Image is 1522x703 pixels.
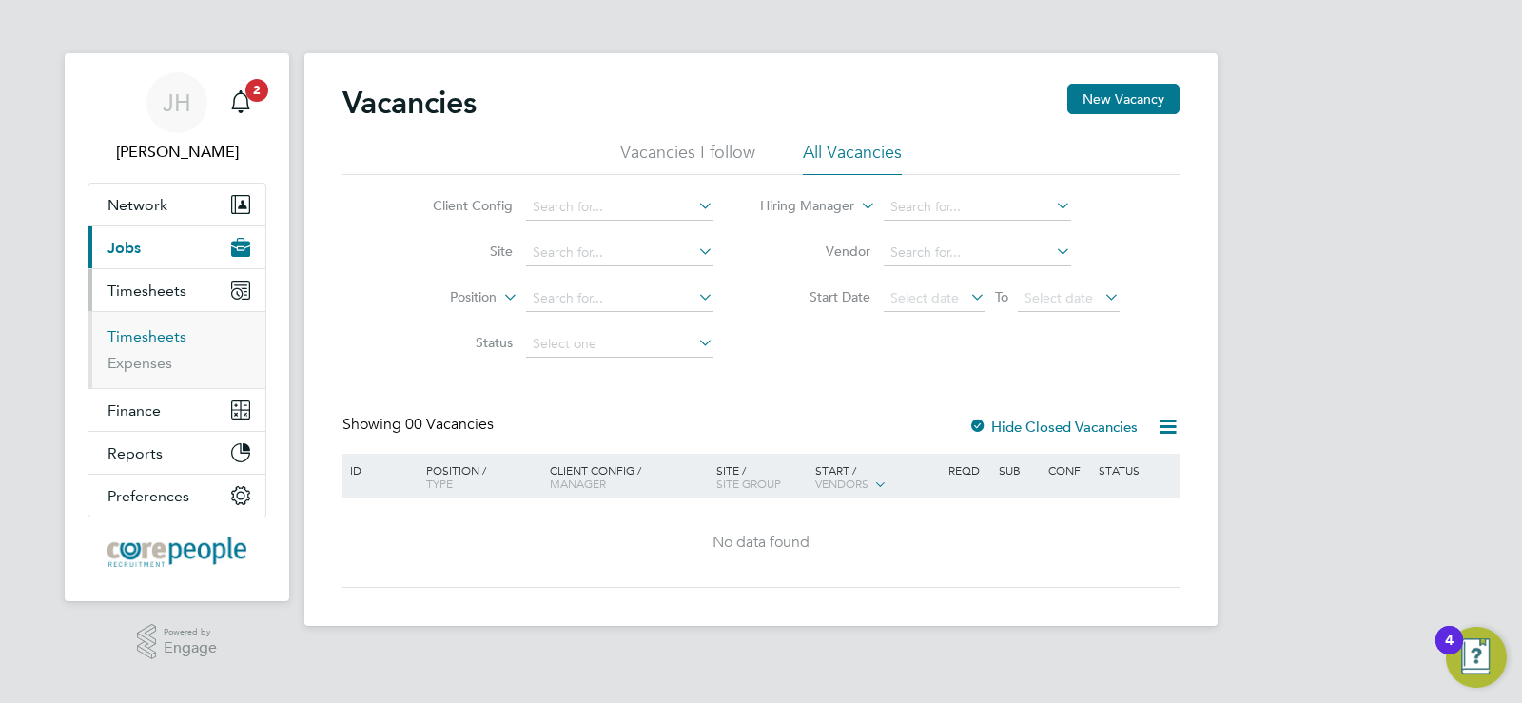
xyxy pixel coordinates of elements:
[884,240,1071,266] input: Search for...
[164,624,217,640] span: Powered by
[387,288,497,307] label: Position
[526,285,713,312] input: Search for...
[884,194,1071,221] input: Search for...
[88,226,265,268] button: Jobs
[88,184,265,225] button: Network
[107,239,141,257] span: Jobs
[88,72,266,164] a: JH[PERSON_NAME]
[107,327,186,345] a: Timesheets
[163,90,191,115] span: JH
[245,79,268,102] span: 2
[88,389,265,431] button: Finance
[1024,289,1093,306] span: Select date
[107,537,246,567] img: corepeople-logo-retina.png
[550,476,606,491] span: Manager
[345,533,1177,553] div: No data found
[545,454,712,499] div: Client Config /
[403,197,513,214] label: Client Config
[164,640,217,656] span: Engage
[88,475,265,517] button: Preferences
[989,284,1014,309] span: To
[107,354,172,372] a: Expenses
[88,269,265,311] button: Timesheets
[342,415,498,435] div: Showing
[1446,627,1507,688] button: Open Resource Center, 4 new notifications
[88,432,265,474] button: Reports
[761,243,870,260] label: Vendor
[944,454,993,486] div: Reqd
[342,84,477,122] h2: Vacancies
[405,415,494,434] span: 00 Vacancies
[1094,454,1177,486] div: Status
[745,197,854,216] label: Hiring Manager
[403,243,513,260] label: Site
[810,454,944,501] div: Start /
[526,240,713,266] input: Search for...
[526,194,713,221] input: Search for...
[403,334,513,351] label: Status
[137,624,218,660] a: Powered byEngage
[222,72,260,133] a: 2
[65,53,289,601] nav: Main navigation
[761,288,870,305] label: Start Date
[107,196,167,214] span: Network
[526,331,713,358] input: Select one
[712,454,811,499] div: Site /
[426,476,453,491] span: Type
[815,476,868,491] span: Vendors
[107,487,189,505] span: Preferences
[994,454,1044,486] div: Sub
[1445,640,1454,665] div: 4
[620,141,755,175] li: Vacancies I follow
[107,444,163,462] span: Reports
[890,289,959,306] span: Select date
[1044,454,1093,486] div: Conf
[88,311,265,388] div: Timesheets
[412,454,545,499] div: Position /
[107,282,186,300] span: Timesheets
[345,454,412,486] div: ID
[88,141,266,164] span: Judith Hart
[1067,84,1180,114] button: New Vacancy
[88,537,266,567] a: Go to home page
[968,418,1138,436] label: Hide Closed Vacancies
[716,476,781,491] span: Site Group
[107,401,161,420] span: Finance
[803,141,902,175] li: All Vacancies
